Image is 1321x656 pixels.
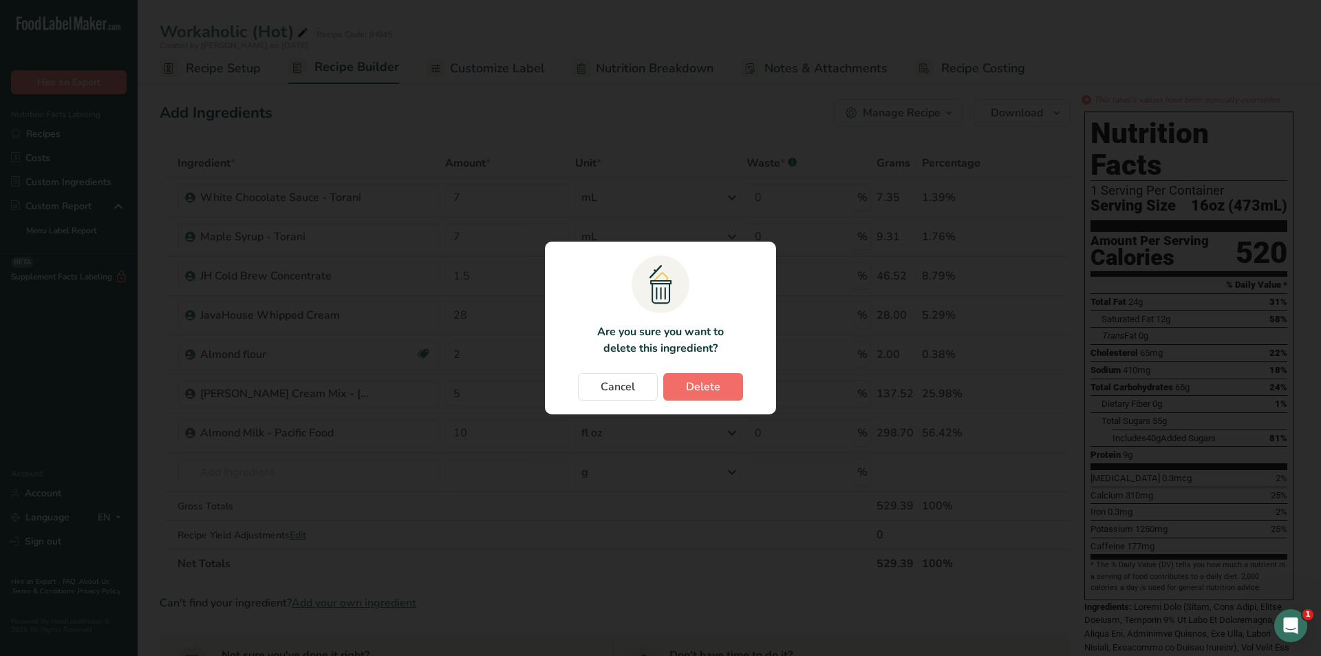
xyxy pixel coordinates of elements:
button: Cancel [578,373,658,401]
span: Delete [686,379,720,395]
span: Cancel [601,379,635,395]
p: Are you sure you want to delete this ingredient? [589,324,731,357]
span: 1 [1302,609,1313,620]
button: Delete [663,373,743,401]
iframe: Intercom live chat [1274,609,1307,642]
